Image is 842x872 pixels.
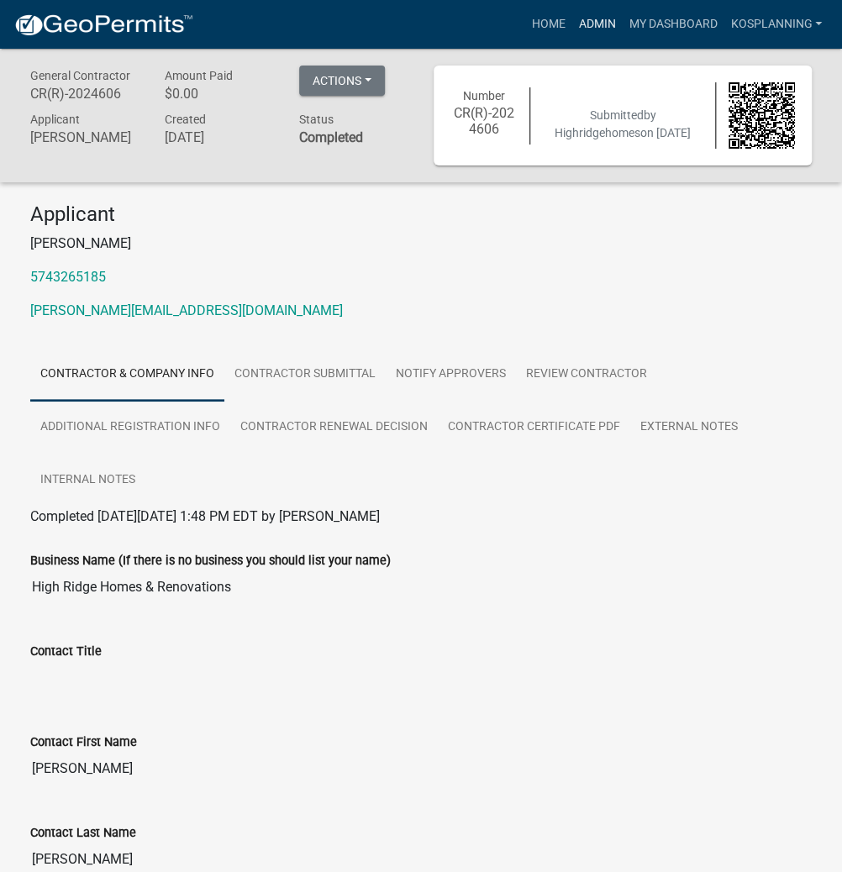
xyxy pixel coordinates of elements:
h4: Applicant [30,202,812,227]
h6: [PERSON_NAME] [30,129,139,145]
a: Review Contractor [516,348,657,402]
span: Applicant [30,113,80,126]
h6: CR(R)-2024606 [30,86,139,102]
a: 5743265185 [30,269,106,285]
a: Contractor Renewal Decision [230,401,438,454]
h6: $0.00 [165,86,274,102]
span: Amount Paid [165,69,233,82]
p: [PERSON_NAME] [30,234,812,254]
label: Contact First Name [30,737,137,749]
button: Actions [299,66,385,96]
a: Admin [571,8,622,40]
span: Status [299,113,334,126]
span: Created [165,113,206,126]
a: Additional Registration Info [30,401,230,454]
a: kosplanning [724,8,829,40]
h6: [DATE] [165,129,274,145]
a: Contractor Submittal [224,348,386,402]
h6: CR(R)-2024606 [450,105,517,137]
span: Number [463,89,505,102]
a: Contractor Certificate PDF [438,401,630,454]
a: [PERSON_NAME][EMAIL_ADDRESS][DOMAIN_NAME] [30,302,343,318]
span: Submitted on [DATE] [555,108,691,139]
span: Completed [DATE][DATE] 1:48 PM EDT by [PERSON_NAME] [30,508,380,524]
label: Contact Last Name [30,827,136,839]
label: Business Name (If there is no business you should list your name) [30,555,391,567]
a: My Dashboard [622,8,724,40]
a: External Notes [630,401,748,454]
a: Notify Approvers [386,348,516,402]
label: Contact Title [30,646,102,658]
span: General Contractor [30,69,130,82]
img: QR code [729,82,795,149]
a: Internal Notes [30,454,145,507]
a: Home [524,8,571,40]
a: Contractor & Company Info [30,348,224,402]
strong: Completed [299,129,363,145]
